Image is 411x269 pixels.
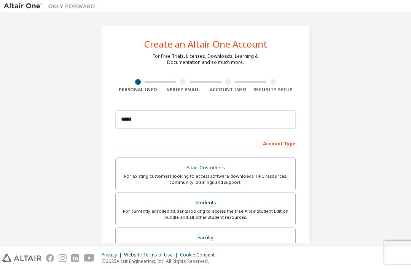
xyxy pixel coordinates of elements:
img: instagram.svg [59,254,67,262]
img: Altair One [4,2,99,10]
div: Altair Customers [120,162,291,173]
div: Verify Email [161,87,206,93]
div: Create an Altair One Account [144,40,267,49]
img: altair_logo.svg [2,254,41,262]
div: Account Type [115,137,296,149]
img: facebook.svg [46,254,54,262]
div: For faculty & administrators of academic institutions administering students and accessing softwa... [120,243,291,255]
div: Privacy [102,252,124,258]
div: Cookie Consent [180,252,219,258]
div: For currently enrolled students looking to access the free Altair Student Edition bundle and all ... [120,208,291,220]
div: Students [120,197,291,208]
div: Security Setup [251,87,296,93]
img: linkedin.svg [71,254,79,262]
div: Faculty [120,232,291,243]
div: Website Terms of Use [124,252,180,258]
img: youtube.svg [84,254,95,262]
p: © 2025 Altair Engineering, Inc. All Rights Reserved. [102,258,219,264]
div: Account Info [205,87,251,93]
div: For Free Trials, Licenses, Downloads, Learning & Documentation and so much more. [153,53,258,65]
div: For existing customers looking to access software downloads, HPC resources, community, trainings ... [120,173,291,185]
div: Personal Info [115,87,161,93]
